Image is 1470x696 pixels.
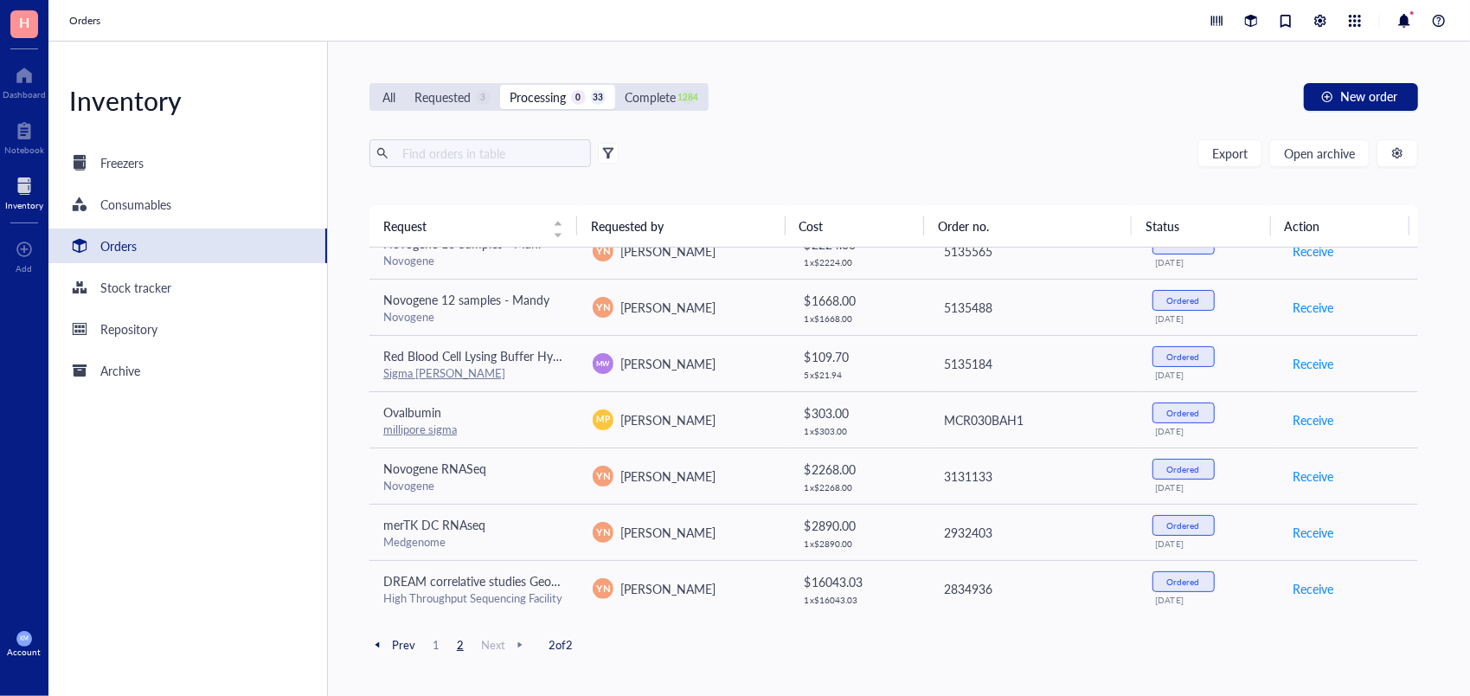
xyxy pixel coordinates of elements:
[1156,313,1265,324] div: [DATE]
[383,403,441,421] span: Ovalbumin
[1167,295,1200,306] div: Ordered
[928,560,1138,616] td: 2834936
[1156,257,1265,267] div: [DATE]
[944,467,1124,486] div: 3131133
[48,145,327,180] a: Freezers
[805,516,915,535] div: $ 2890.00
[805,313,915,324] div: 1 x $ 1668.00
[369,637,415,653] span: Prev
[928,279,1138,335] td: 5135488
[944,298,1124,317] div: 5135488
[1293,579,1333,598] span: Receive
[944,579,1124,598] div: 2834936
[928,504,1138,560] td: 2932403
[596,525,610,539] span: YN
[1156,482,1265,493] div: [DATE]
[928,335,1138,391] td: 5135184
[1167,577,1200,587] div: Ordered
[944,354,1124,373] div: 5135184
[383,235,541,252] span: Novogene 16 Samples - Mahi
[16,263,33,274] div: Add
[620,242,716,260] span: [PERSON_NAME]
[805,538,915,549] div: 1 x $ 2890.00
[924,205,1132,247] th: Order no.
[1293,242,1333,261] span: Receive
[805,460,915,479] div: $ 2268.00
[5,172,43,210] a: Inventory
[48,229,327,263] a: Orders
[4,145,44,155] div: Notebook
[383,572,636,590] span: DREAM correlative studies GeoMx Library Prep
[481,637,528,653] span: Next
[383,347,604,364] span: Red Blood Cell Lysing Buffer Hybri-Max™
[805,482,915,493] div: 1 x $ 2268.00
[1167,408,1200,418] div: Ordered
[48,353,327,388] a: Archive
[1167,520,1200,531] div: Ordered
[1293,354,1333,373] span: Receive
[1132,205,1270,247] th: Status
[383,253,565,268] div: Novogene
[1292,462,1334,490] button: Receive
[805,426,915,436] div: 1 x $ 303.00
[100,319,157,338] div: Repository
[1156,595,1265,605] div: [DATE]
[369,205,577,247] th: Request
[944,410,1124,429] div: MCR030BAH1
[1292,575,1334,603] button: Receive
[1167,239,1200,249] div: Ordered
[620,580,716,597] span: [PERSON_NAME]
[383,460,486,477] span: Novogene RNASeq
[1293,298,1333,317] span: Receive
[1167,351,1200,362] div: Ordered
[928,391,1138,448] td: MCR030BAH1
[383,516,485,533] span: merTK DC RNAseq
[383,216,542,235] span: Request
[100,153,144,172] div: Freezers
[596,358,610,369] span: MW
[383,309,565,325] div: Novogene
[100,236,137,255] div: Orders
[382,87,395,106] div: All
[1292,293,1334,321] button: Receive
[805,291,915,310] div: $ 1668.00
[620,524,716,541] span: [PERSON_NAME]
[383,421,457,437] a: millipore sigma
[383,590,565,606] div: High Throughput Sequencing Facility
[805,572,915,591] div: $ 16043.03
[1293,410,1333,429] span: Receive
[48,83,327,118] div: Inventory
[928,222,1138,279] td: 5135565
[1284,146,1355,160] span: Open archive
[620,355,716,372] span: [PERSON_NAME]
[944,523,1124,542] div: 2932403
[625,87,676,106] div: Complete
[620,411,716,429] span: [PERSON_NAME]
[48,187,327,222] a: Consumables
[944,242,1124,261] div: 5135565
[369,83,709,111] div: segmented control
[8,647,42,657] div: Account
[383,534,565,550] div: Medgenome
[100,361,140,380] div: Archive
[1156,426,1265,436] div: [DATE]
[450,637,471,653] span: 2
[20,635,29,642] span: KM
[48,270,327,305] a: Stock tracker
[1197,139,1262,167] button: Export
[596,468,610,483] span: YN
[1156,370,1265,380] div: [DATE]
[571,90,586,105] div: 0
[426,637,446,653] span: 1
[577,205,785,247] th: Requested by
[1156,538,1265,549] div: [DATE]
[596,243,610,258] span: YN
[3,61,46,100] a: Dashboard
[414,87,471,106] div: Requested
[620,299,716,316] span: [PERSON_NAME]
[1292,406,1334,434] button: Receive
[383,291,549,308] span: Novogene 12 samples - Mandy
[1340,89,1397,103] span: New order
[69,12,104,29] a: Orders
[383,364,505,381] a: Sigma [PERSON_NAME]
